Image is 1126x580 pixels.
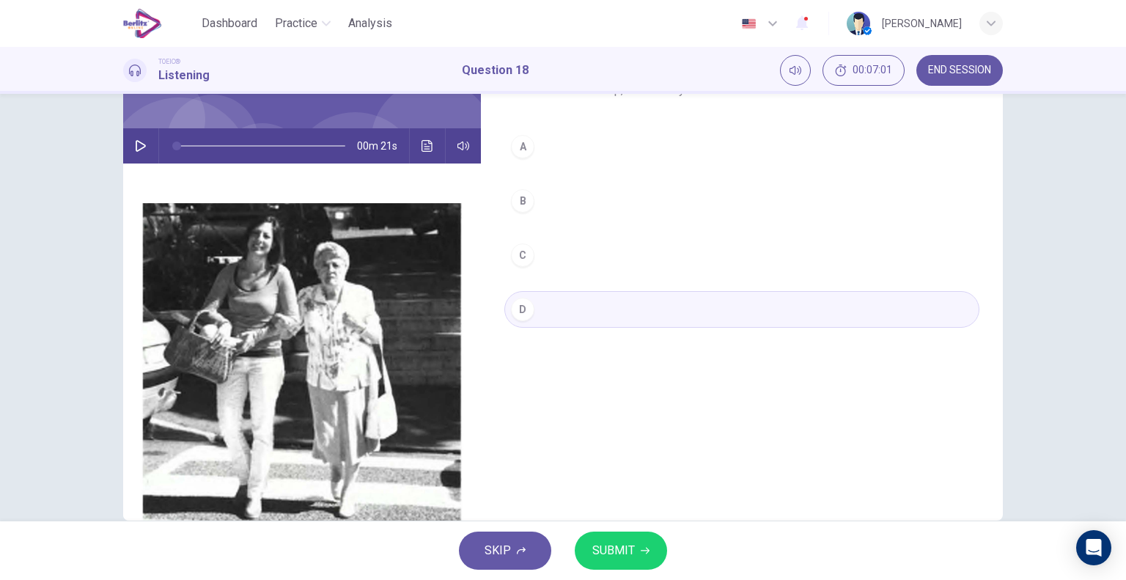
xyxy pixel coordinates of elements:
button: D [504,291,979,328]
button: Analysis [342,10,398,37]
span: Analysis [348,15,392,32]
button: Click to see the audio transcription [416,128,439,164]
span: 00m 21s [357,128,409,164]
div: A [511,135,534,158]
span: 00:07:01 [853,65,892,76]
span: Dashboard [202,15,257,32]
div: Hide [823,55,905,86]
button: A [504,128,979,165]
h1: Question 18 [462,62,529,79]
div: [PERSON_NAME] [882,15,962,32]
button: 00:07:01 [823,55,905,86]
button: B [504,183,979,219]
div: Open Intercom Messenger [1076,530,1111,565]
button: Practice [269,10,336,37]
span: Practice [275,15,317,32]
div: Mute [780,55,811,86]
img: EduSynch logo [123,9,162,38]
button: SUBMIT [575,532,667,570]
span: SKIP [485,540,511,561]
h1: Listening [158,67,210,84]
img: en [740,18,758,29]
button: END SESSION [916,55,1003,86]
img: Profile picture [847,12,870,35]
div: B [511,189,534,213]
button: SKIP [459,532,551,570]
span: END SESSION [928,65,991,76]
span: TOEIC® [158,56,180,67]
a: EduSynch logo [123,9,196,38]
img: Photographs [123,164,481,521]
span: SUBMIT [592,540,635,561]
button: C [504,237,979,274]
div: D [511,298,534,321]
button: Dashboard [196,10,263,37]
div: C [511,243,534,267]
